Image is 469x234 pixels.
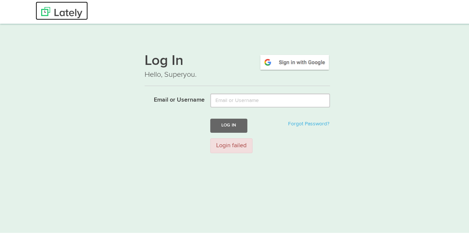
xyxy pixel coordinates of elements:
[145,52,330,68] h1: Log In
[210,137,252,152] div: Login failed
[259,52,330,69] img: google-signin.png
[210,92,330,106] input: Email or Username
[288,120,329,125] a: Forgot Password?
[41,6,82,17] img: Lately
[139,92,205,103] label: Email or Username
[145,68,330,79] p: Hello, Superyou.
[210,117,247,131] button: Log In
